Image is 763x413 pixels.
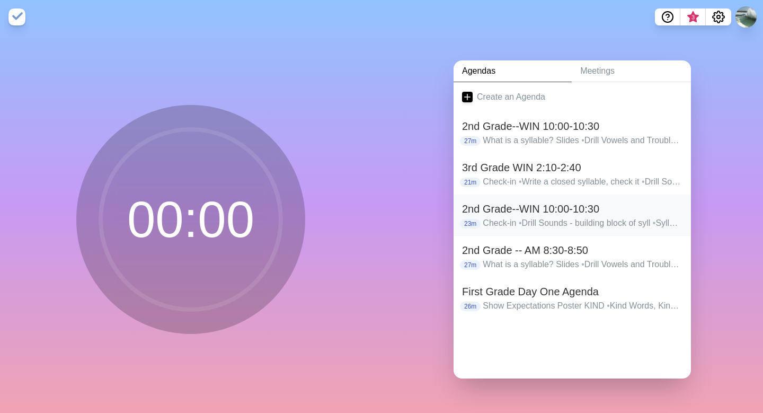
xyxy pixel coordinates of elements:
span: • [519,218,522,227]
span: • [607,301,610,310]
img: timeblocks logo [8,8,25,25]
button: What’s new [680,8,706,25]
p: 27m [460,260,481,270]
button: Settings [706,8,731,25]
h2: 2nd Grade -- AM 8:30-8:50 [462,242,682,258]
p: Check-in Drill Sounds - building block of syll Syllables Building Blocks of words Write a closed ... [483,217,682,230]
h2: 2nd Grade--WIN 10:00-10:30 [462,201,682,217]
h2: 2nd Grade--WIN 10:00-10:30 [462,118,682,134]
p: What is a syllable? Slides Drill Vowels and Trouble Sounds Card Flip - Cllosed with Digraphs Two-... [483,134,682,147]
a: Agendas [454,60,572,82]
p: 27m [460,136,481,146]
a: Meetings [572,60,691,82]
span: • [581,260,584,269]
a: Create an Agenda [454,82,691,112]
span: • [519,177,522,186]
p: 26m [460,302,481,311]
button: Help [655,8,680,25]
h2: 3rd Grade WIN 2:10-2:40 [462,160,682,175]
h2: First Grade Day One Agenda [462,284,682,300]
span: • [642,177,645,186]
p: Check-in Write a closed syllable, check it Drill Sounds Intro Card Flipping (CVC digraphs) [PERSO... [483,175,682,188]
p: 21m [460,178,481,187]
span: • [581,136,584,145]
p: Show Expectations Poster KIND Kind Words, Kind Voice Sound cards Sub vocalization Chart Card Flip... [483,300,682,312]
span: 3 [689,13,697,22]
p: 23m [460,219,481,229]
p: What is a syllable? Slides Drill Vowels and Trouble Sounds Card Flip - Cllosed with Digraphs Two-... [483,258,682,271]
span: • [653,218,656,227]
